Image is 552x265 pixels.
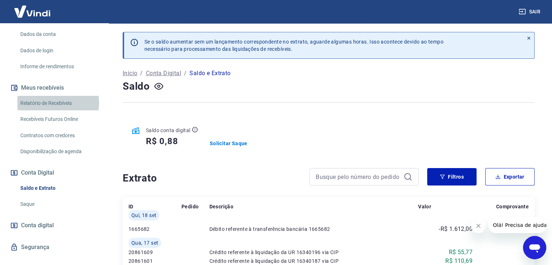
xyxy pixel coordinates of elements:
[131,239,158,246] span: Qua, 17 set
[209,203,234,210] p: Descrição
[17,27,100,42] a: Dados da conta
[209,225,418,233] p: Débito referente à transferência bancária 1665682
[209,249,418,256] p: Crédito referente à liquidação da UR 16340196 via CIP
[17,96,100,111] a: Relatório de Recebíveis
[439,225,473,233] p: -R$ 1.612,00
[128,203,134,210] p: ID
[427,168,477,185] button: Filtros
[123,69,137,78] a: Início
[471,219,486,233] iframe: Fechar mensagem
[144,38,443,53] p: Se o saldo aumentar sem um lançamento correspondente no extrato, aguarde algumas horas. Isso acon...
[21,220,54,231] span: Conta digital
[17,128,100,143] a: Contratos com credores
[17,181,100,196] a: Saldo e Extrato
[184,69,187,78] p: /
[488,217,546,233] iframe: Mensagem da empresa
[496,203,529,210] p: Comprovante
[181,203,199,210] p: Pedido
[128,249,181,256] p: 20861609
[146,69,181,78] a: Conta Digital
[17,59,100,74] a: Informe de rendimentos
[146,127,191,134] p: Saldo conta digital
[209,257,418,265] p: Crédito referente à liquidação da UR 16340187 via CIP
[123,79,150,94] h4: Saldo
[128,225,181,233] p: 1665682
[418,203,431,210] p: Valor
[128,257,181,265] p: 20861601
[17,197,100,212] a: Saque
[140,69,143,78] p: /
[17,112,100,127] a: Recebíveis Futuros Online
[131,212,156,219] span: Qui, 18 set
[17,144,100,159] a: Disponibilização de agenda
[9,0,56,23] img: Vindi
[146,135,178,147] h5: R$ 0,88
[449,248,473,257] p: R$ 55,77
[210,140,248,147] a: Solicitar Saque
[316,171,401,182] input: Busque pelo número do pedido
[9,165,100,181] button: Conta Digital
[189,69,230,78] p: Saldo e Extrato
[9,217,100,233] a: Conta digital
[123,171,301,185] h4: Extrato
[9,80,100,96] button: Meus recebíveis
[517,5,543,19] button: Sair
[523,236,546,259] iframe: Botão para abrir a janela de mensagens
[485,168,535,185] button: Exportar
[4,5,61,11] span: Olá! Precisa de ajuda?
[17,43,100,58] a: Dados de login
[9,239,100,255] a: Segurança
